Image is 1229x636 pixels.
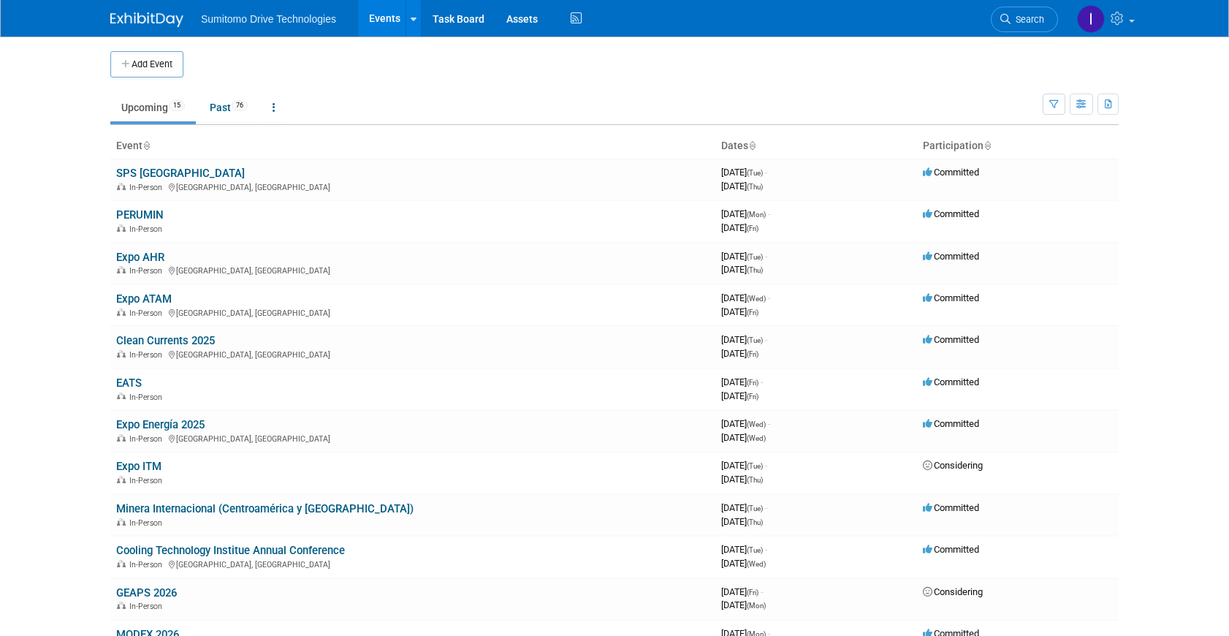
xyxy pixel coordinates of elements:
[201,13,336,25] span: Sumitomo Drive Technologies
[765,502,767,513] span: -
[721,181,763,192] span: [DATE]
[129,602,167,611] span: In-Person
[116,292,172,306] a: Expo ATAM
[117,434,126,442] img: In-Person Event
[748,140,756,151] a: Sort by Start Date
[169,100,185,111] span: 15
[721,167,767,178] span: [DATE]
[721,348,758,359] span: [DATE]
[116,558,709,569] div: [GEOGRAPHIC_DATA], [GEOGRAPHIC_DATA]
[116,586,177,599] a: GEAPS 2026
[117,560,126,567] img: In-Person Event
[116,460,161,473] a: Expo ITM
[747,266,763,274] span: (Thu)
[142,140,150,151] a: Sort by Event Name
[116,418,205,431] a: Expo Energía 2025
[747,546,763,554] span: (Tue)
[117,393,126,400] img: In-Person Event
[721,558,766,569] span: [DATE]
[761,376,763,387] span: -
[747,393,758,401] span: (Fri)
[199,94,259,121] a: Past76
[747,308,758,317] span: (Fri)
[923,544,979,555] span: Committed
[721,306,758,317] span: [DATE]
[917,134,1119,159] th: Participation
[110,12,183,27] img: ExhibitDay
[117,518,126,526] img: In-Person Event
[923,418,979,429] span: Committed
[117,350,126,357] img: In-Person Event
[721,502,767,513] span: [DATE]
[765,544,767,555] span: -
[117,183,126,190] img: In-Person Event
[129,350,167,360] span: In-Person
[923,251,979,262] span: Committed
[747,211,766,219] span: (Mon)
[768,208,770,219] span: -
[117,602,126,609] img: In-Person Event
[721,432,766,443] span: [DATE]
[117,224,126,232] img: In-Person Event
[1011,14,1044,25] span: Search
[721,474,763,485] span: [DATE]
[129,476,167,485] span: In-Person
[721,264,763,275] span: [DATE]
[1077,5,1105,33] img: Iram Rincón
[721,516,763,527] span: [DATE]
[110,94,196,121] a: Upcoming15
[129,183,167,192] span: In-Person
[747,560,766,568] span: (Wed)
[116,376,142,390] a: EATS
[747,379,758,387] span: (Fri)
[116,334,215,347] a: Clean Currents 2025
[721,292,770,303] span: [DATE]
[923,334,979,345] span: Committed
[923,376,979,387] span: Committed
[116,432,709,444] div: [GEOGRAPHIC_DATA], [GEOGRAPHIC_DATA]
[129,266,167,276] span: In-Person
[923,208,979,219] span: Committed
[721,599,766,610] span: [DATE]
[129,224,167,234] span: In-Person
[721,390,758,401] span: [DATE]
[116,502,414,515] a: Minera Internacional (Centroamérica y [GEOGRAPHIC_DATA])
[747,602,766,610] span: (Mon)
[747,295,766,303] span: (Wed)
[747,588,758,597] span: (Fri)
[116,181,709,192] div: [GEOGRAPHIC_DATA], [GEOGRAPHIC_DATA]
[768,418,770,429] span: -
[721,208,770,219] span: [DATE]
[116,208,164,222] a: PERUMIN
[923,502,979,513] span: Committed
[721,544,767,555] span: [DATE]
[747,336,763,344] span: (Tue)
[110,134,715,159] th: Event
[721,251,767,262] span: [DATE]
[232,100,248,111] span: 76
[129,560,167,569] span: In-Person
[129,434,167,444] span: In-Person
[923,586,983,597] span: Considering
[747,183,763,191] span: (Thu)
[747,420,766,428] span: (Wed)
[923,460,983,471] span: Considering
[747,504,763,512] span: (Tue)
[991,7,1058,32] a: Search
[721,586,763,597] span: [DATE]
[765,334,767,345] span: -
[715,134,917,159] th: Dates
[129,393,167,402] span: In-Person
[129,518,167,528] span: In-Person
[747,434,766,442] span: (Wed)
[721,376,763,387] span: [DATE]
[117,308,126,316] img: In-Person Event
[761,586,763,597] span: -
[116,306,709,318] div: [GEOGRAPHIC_DATA], [GEOGRAPHIC_DATA]
[747,518,763,526] span: (Thu)
[117,266,126,273] img: In-Person Event
[129,308,167,318] span: In-Person
[747,350,758,358] span: (Fri)
[747,169,763,177] span: (Tue)
[116,167,245,180] a: SPS [GEOGRAPHIC_DATA]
